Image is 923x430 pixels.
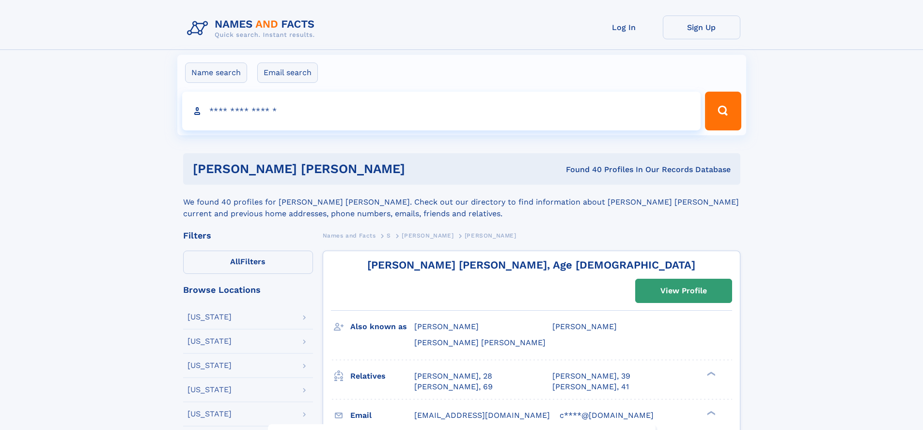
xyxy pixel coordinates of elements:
[414,371,492,382] a: [PERSON_NAME], 28
[350,368,414,384] h3: Relatives
[230,257,240,266] span: All
[585,16,663,39] a: Log In
[183,185,740,220] div: We found 40 profiles for [PERSON_NAME] [PERSON_NAME]. Check out our directory to find information...
[183,231,313,240] div: Filters
[660,280,707,302] div: View Profile
[183,251,313,274] label: Filters
[704,370,716,377] div: ❯
[350,319,414,335] h3: Also known as
[183,286,313,294] div: Browse Locations
[414,322,479,331] span: [PERSON_NAME]
[414,382,493,392] a: [PERSON_NAME], 69
[663,16,740,39] a: Sign Up
[485,164,731,175] div: Found 40 Profiles In Our Records Database
[704,410,716,416] div: ❯
[367,259,695,271] a: [PERSON_NAME] [PERSON_NAME], Age [DEMOGRAPHIC_DATA]
[188,386,232,394] div: [US_STATE]
[705,92,741,130] button: Search Button
[414,411,550,420] span: [EMAIL_ADDRESS][DOMAIN_NAME]
[182,92,701,130] input: search input
[183,16,323,42] img: Logo Names and Facts
[387,229,391,241] a: S
[185,63,247,83] label: Name search
[636,279,732,303] a: View Profile
[552,322,617,331] span: [PERSON_NAME]
[188,313,232,321] div: [US_STATE]
[188,410,232,418] div: [US_STATE]
[188,362,232,369] div: [US_STATE]
[552,382,629,392] a: [PERSON_NAME], 41
[350,407,414,424] h3: Email
[465,232,516,239] span: [PERSON_NAME]
[188,337,232,345] div: [US_STATE]
[387,232,391,239] span: S
[414,338,546,347] span: [PERSON_NAME] [PERSON_NAME]
[193,163,485,175] h1: [PERSON_NAME] [PERSON_NAME]
[402,232,454,239] span: [PERSON_NAME]
[552,371,630,382] a: [PERSON_NAME], 39
[323,229,376,241] a: Names and Facts
[402,229,454,241] a: [PERSON_NAME]
[257,63,318,83] label: Email search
